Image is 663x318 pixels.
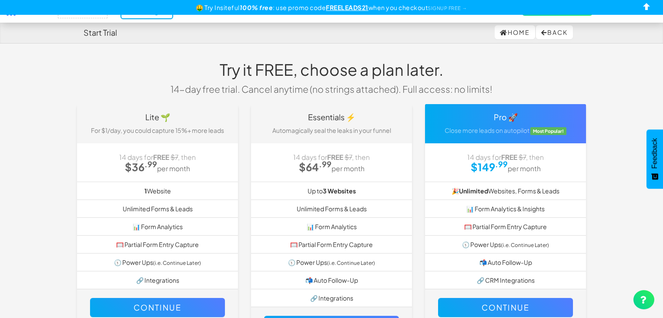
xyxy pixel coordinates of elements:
strong: $149 [471,160,508,173]
a: SIGNUP FREE → [428,5,467,11]
p: 14-day free trial. Cancel anytime (no strings attached). Full access: no limits! [164,83,499,95]
strong: $64 [299,160,331,173]
small: per month [331,164,365,173]
span: Feedback [651,138,659,169]
strong: FREE [327,153,343,161]
li: 🔗 Integrations [251,289,412,307]
a: Home [495,25,535,39]
li: Unlimited Forms & Leads [251,200,412,218]
strong: FREE [153,153,169,161]
button: Feedback - Show survey [646,129,663,189]
small: (i.e. Continue Later) [327,260,375,266]
sup: .99 [495,159,508,169]
small: per month [157,164,190,173]
h4: Essentials ⚡ [258,113,405,122]
strong: $36 [125,160,157,173]
li: Unlimited Forms & Leads [77,200,238,218]
b: 1 [144,187,147,195]
span: 14 days for , then [467,153,544,161]
li: 🕥 Power Ups [425,235,586,254]
li: 📬 Auto Follow-Up [425,253,586,271]
li: 🔗 CRM Integrations [425,271,586,289]
li: Up to [251,182,412,200]
li: 🕥 Power Ups [77,253,238,271]
button: Back [536,25,573,39]
span: 14 days for , then [293,153,370,161]
span: Close more leads on autopilot [445,126,529,134]
li: 📊 Form Analytics & Insights [425,200,586,218]
li: 🥅 Partial Form Entry Capture [77,235,238,254]
sup: .99 [144,159,157,169]
li: 📬 Auto Follow-Up [251,271,412,289]
li: 🎉 Websites, Forms & Leads [425,182,586,200]
b: 100% free [240,3,273,11]
h4: Lite 🌱 [84,113,231,122]
p: For $1/day, you could capture 15%+ more leads [84,126,231,135]
h4: Start Trial [84,28,117,37]
li: 🔗 Integrations [77,271,238,289]
u: FREELEADS21 [326,3,368,11]
p: Automagically seal the leaks in your funnel [258,126,405,135]
li: 🥅 Partial Form Entry Capture [425,217,586,236]
h4: Pro 🚀 [432,113,579,122]
button: Continue [90,298,225,317]
strong: FREE [501,153,517,161]
li: Website [77,182,238,200]
small: per month [508,164,541,173]
span: 14 days for , then [119,153,196,161]
sup: .99 [319,159,331,169]
strike: $7 [519,153,526,161]
button: Continue [438,298,573,317]
li: 🥅 Partial Form Entry Capture [251,235,412,254]
li: 🕥 Power Ups [251,253,412,271]
strike: $7 [345,153,352,161]
li: 📊 Form Analytics [251,217,412,236]
strong: Unlimited [459,187,488,195]
small: (i.e. Continue Later) [153,260,201,266]
small: (i.e. Continue Later) [501,242,549,248]
strike: $7 [171,153,178,161]
span: Most Popular! [530,127,567,135]
li: 📊 Form Analytics [77,217,238,236]
h1: Try it FREE, choose a plan later. [164,61,499,78]
b: 3 Websites [323,187,356,195]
